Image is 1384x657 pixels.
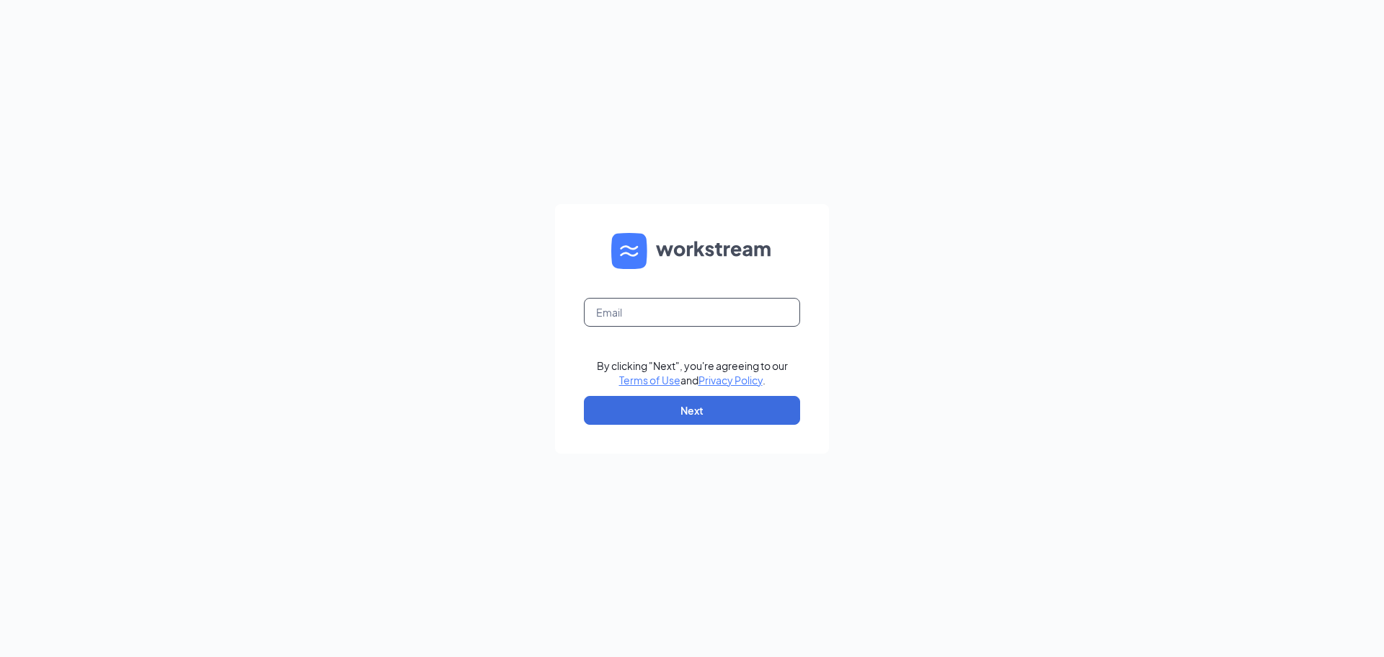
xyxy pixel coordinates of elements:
[584,396,800,425] button: Next
[698,374,763,387] a: Privacy Policy
[611,233,773,269] img: WS logo and Workstream text
[584,298,800,327] input: Email
[597,358,788,387] div: By clicking "Next", you're agreeing to our and .
[619,374,680,387] a: Terms of Use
